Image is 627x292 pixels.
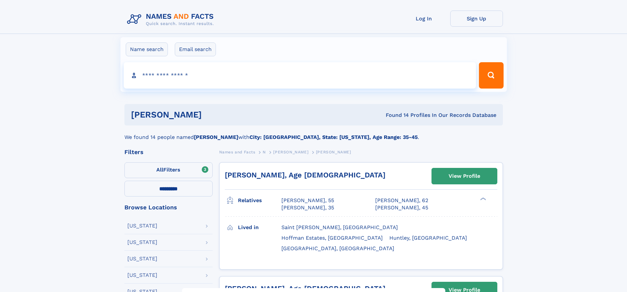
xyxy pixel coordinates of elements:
span: All [156,167,163,173]
div: [US_STATE] [127,256,157,261]
span: Huntley, [GEOGRAPHIC_DATA] [389,235,467,241]
span: [GEOGRAPHIC_DATA], [GEOGRAPHIC_DATA] [281,245,394,252]
span: Hoffman Estates, [GEOGRAPHIC_DATA] [281,235,383,241]
a: Names and Facts [219,148,255,156]
a: Sign Up [450,11,503,27]
span: Saint [PERSON_NAME], [GEOGRAPHIC_DATA] [281,224,398,230]
div: [US_STATE] [127,273,157,278]
h1: [PERSON_NAME] [131,111,294,119]
a: N [263,148,266,156]
div: Found 14 Profiles In Our Records Database [294,112,496,119]
div: [US_STATE] [127,223,157,228]
div: ❯ [479,197,486,201]
b: City: [GEOGRAPHIC_DATA], State: [US_STATE], Age Range: 35-45 [249,134,418,140]
span: [PERSON_NAME] [316,150,351,154]
h3: Lived in [238,222,281,233]
a: [PERSON_NAME] [273,148,308,156]
span: N [263,150,266,154]
a: [PERSON_NAME], Age [DEMOGRAPHIC_DATA] [225,171,385,179]
button: Search Button [479,62,503,89]
div: Filters [124,149,213,155]
a: [PERSON_NAME], 45 [375,204,428,211]
a: Log In [398,11,450,27]
label: Email search [175,42,216,56]
label: Filters [124,162,213,178]
div: Browse Locations [124,204,213,210]
div: We found 14 people named with . [124,125,503,141]
h3: Relatives [238,195,281,206]
span: [PERSON_NAME] [273,150,308,154]
a: [PERSON_NAME], 62 [375,197,428,204]
a: View Profile [432,168,497,184]
img: Logo Names and Facts [124,11,219,28]
a: [PERSON_NAME], 55 [281,197,334,204]
a: [PERSON_NAME], 35 [281,204,334,211]
input: search input [124,62,476,89]
b: [PERSON_NAME] [194,134,238,140]
div: [US_STATE] [127,240,157,245]
label: Name search [126,42,168,56]
div: View Profile [449,169,480,184]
